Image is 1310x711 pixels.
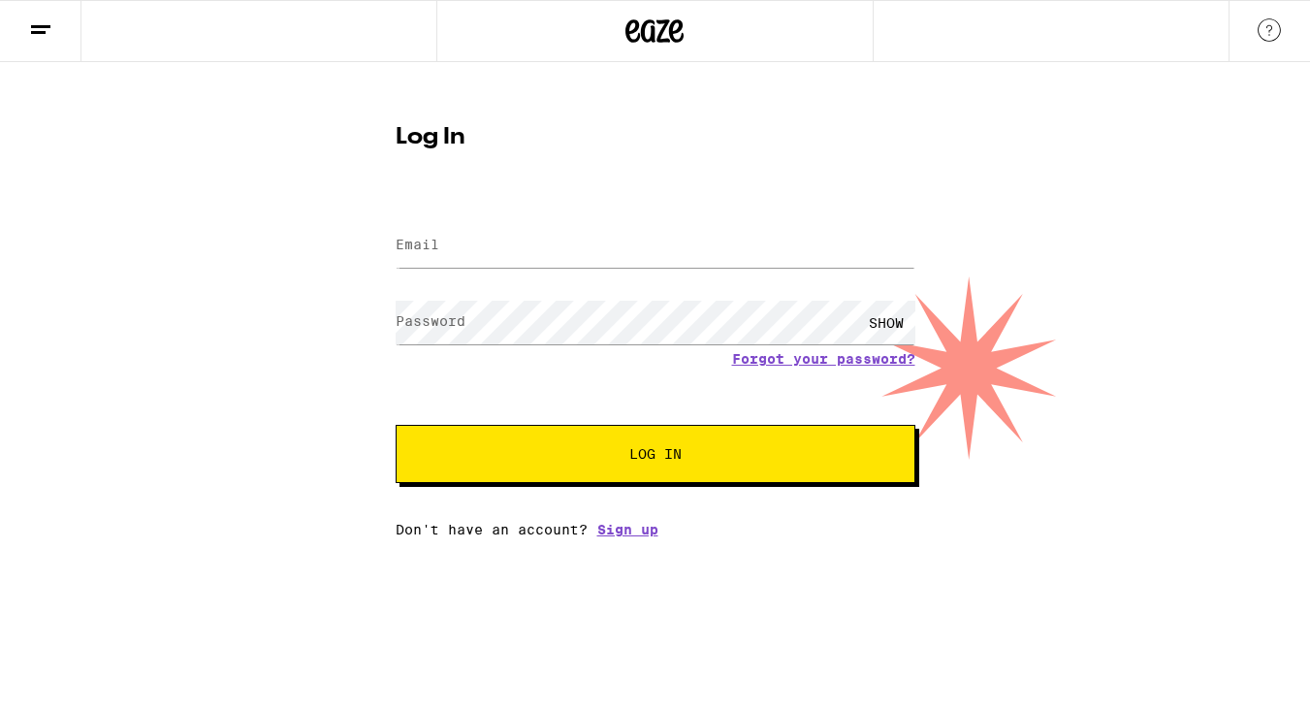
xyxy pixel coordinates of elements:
[396,126,915,149] h1: Log In
[396,224,915,268] input: Email
[396,522,915,537] div: Don't have an account?
[732,351,915,367] a: Forgot your password?
[597,522,658,537] a: Sign up
[629,447,682,461] span: Log In
[857,301,915,344] div: SHOW
[396,313,465,329] label: Password
[396,425,915,483] button: Log In
[396,237,439,252] label: Email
